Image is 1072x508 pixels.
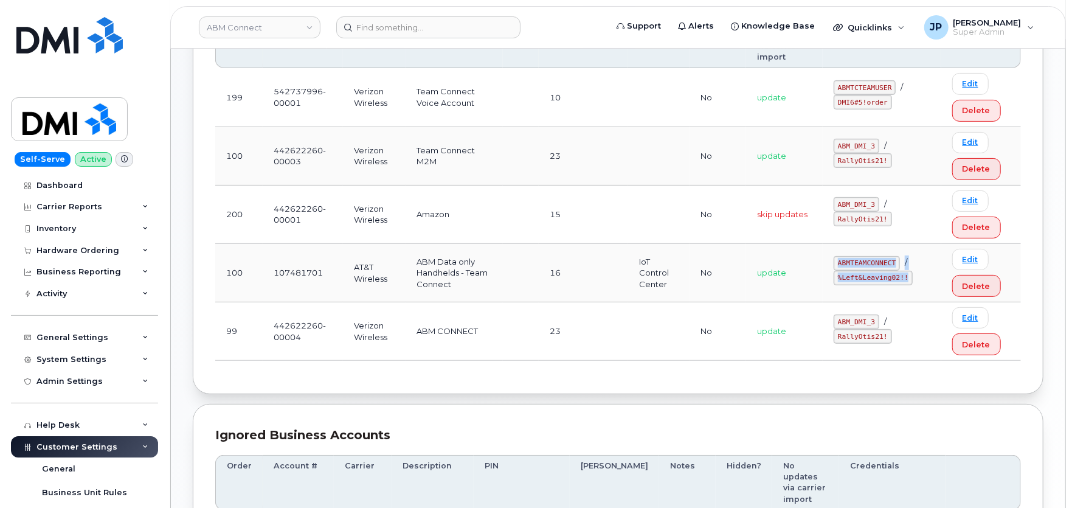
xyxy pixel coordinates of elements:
[669,14,722,38] a: Alerts
[963,221,991,233] span: Delete
[199,16,320,38] a: ABM Connect
[963,163,991,175] span: Delete
[952,73,989,94] a: Edit
[539,186,628,244] td: 15
[834,153,891,168] code: RallyOtis21!
[539,127,628,186] td: 23
[215,186,263,244] td: 200
[608,14,669,38] a: Support
[952,158,1001,180] button: Delete
[834,212,891,226] code: RallyOtis21!
[916,15,1043,40] div: Jeremy Price
[688,20,714,32] span: Alerts
[757,151,786,161] span: update
[406,244,503,302] td: ABM Data only Handhelds - Team Connect
[343,302,406,361] td: Verizon Wireless
[757,268,786,277] span: update
[539,244,628,302] td: 16
[722,14,823,38] a: Knowledge Base
[215,302,263,361] td: 99
[834,256,900,271] code: ABMTEAMCONNECT
[834,95,891,110] code: DMI6#5!order
[343,68,406,127] td: Verizon Wireless
[263,127,343,186] td: 442622260-00003
[263,302,343,361] td: 442622260-00004
[834,197,879,212] code: ABM_DMI_3
[834,329,891,344] code: RallyOtis21!
[343,186,406,244] td: Verizon Wireless
[215,244,263,302] td: 100
[336,16,520,38] input: Find something...
[215,68,263,127] td: 199
[884,141,887,150] span: /
[406,127,503,186] td: Team Connect M2M
[406,186,503,244] td: Amazon
[963,105,991,116] span: Delete
[757,209,807,219] span: skip updates
[834,80,896,95] code: ABMTCTEAMUSER
[952,132,989,153] a: Edit
[690,302,746,361] td: No
[741,20,815,32] span: Knowledge Base
[952,249,989,270] a: Edit
[952,190,989,212] a: Edit
[953,18,1022,27] span: [PERSON_NAME]
[884,199,887,209] span: /
[905,257,907,267] span: /
[406,68,503,127] td: Team Connect Voice Account
[834,315,879,329] code: ABM_DMI_3
[952,307,989,329] a: Edit
[343,244,406,302] td: AT&T Wireless
[539,302,628,361] td: 23
[757,326,786,336] span: update
[834,271,913,285] code: %Left&Leaving02!!
[884,316,887,326] span: /
[690,68,746,127] td: No
[539,68,628,127] td: 10
[952,100,1001,122] button: Delete
[963,339,991,350] span: Delete
[848,23,892,32] span: Quicklinks
[952,275,1001,297] button: Delete
[690,186,746,244] td: No
[215,127,263,186] td: 100
[952,333,1001,355] button: Delete
[343,127,406,186] td: Verizon Wireless
[263,68,343,127] td: 542737996-00001
[628,244,690,302] td: IoT Control Center
[952,217,1001,238] button: Delete
[930,20,942,35] span: JP
[263,186,343,244] td: 442622260-00001
[690,127,746,186] td: No
[834,139,879,153] code: ABM_DMI_3
[757,92,786,102] span: update
[963,280,991,292] span: Delete
[215,426,1021,444] div: Ignored Business Accounts
[901,82,903,92] span: /
[406,302,503,361] td: ABM CONNECT
[953,27,1022,37] span: Super Admin
[263,244,343,302] td: 107481701
[627,20,661,32] span: Support
[825,15,913,40] div: Quicklinks
[690,244,746,302] td: No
